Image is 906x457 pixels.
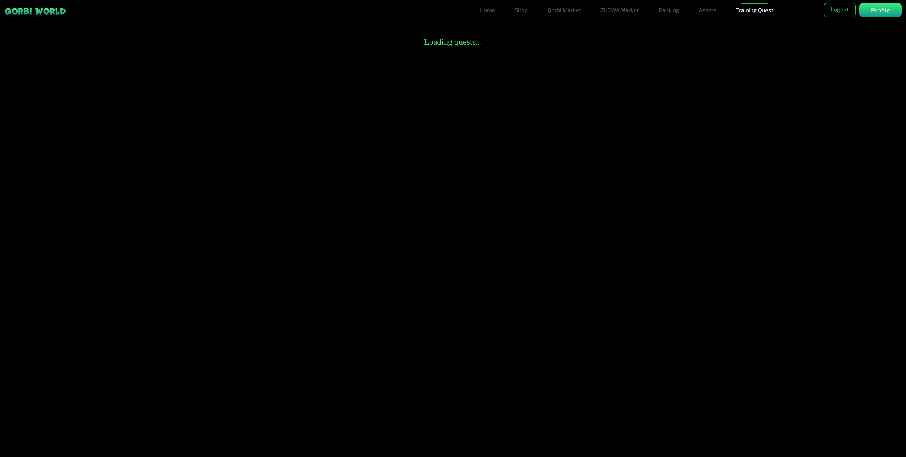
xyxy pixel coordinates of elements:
[733,3,776,17] a: Training Quest
[824,3,856,17] button: Logout
[512,3,531,17] a: Shop
[545,3,584,17] a: Qorbi Market
[477,3,498,17] a: Home
[598,3,642,17] a: ZKEVM Market
[4,7,67,15] img: sticky brand-logo
[696,3,719,17] a: Assets
[656,3,682,17] a: Ranking
[871,5,890,15] p: Profile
